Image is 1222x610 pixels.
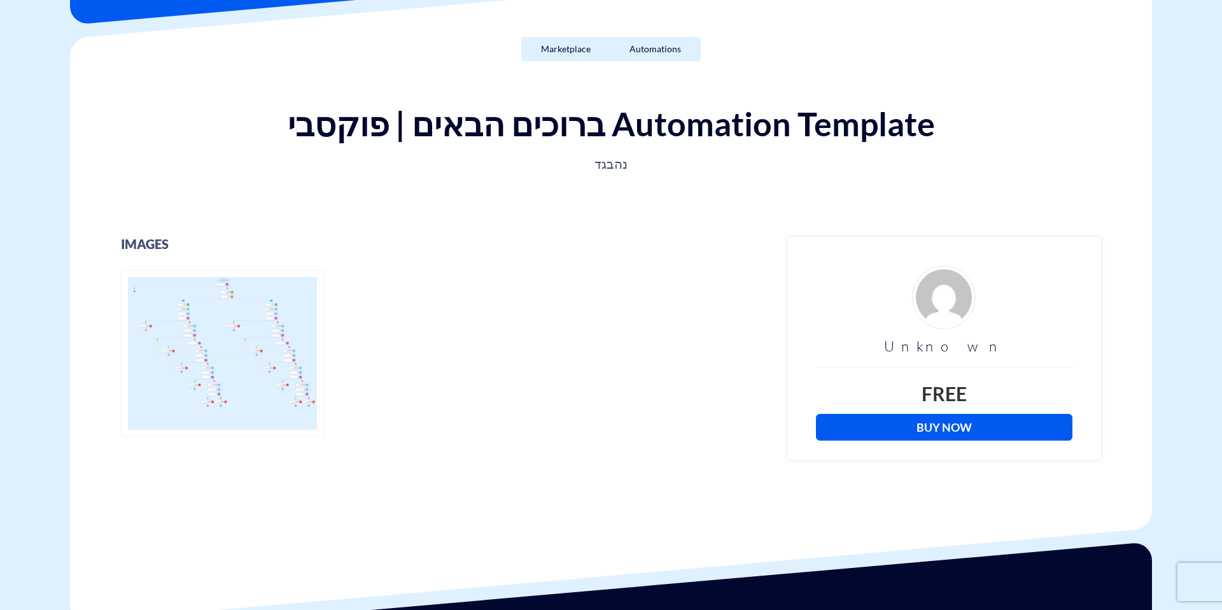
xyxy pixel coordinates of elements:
[816,339,1072,354] h3: Unknown
[521,37,610,61] a: Marketplace
[121,237,768,251] h3: images
[188,155,1034,173] p: נהבגד
[610,37,701,61] a: Automations
[83,106,1139,142] h1: ברוכים הבאים | פוקסבי Automation Template
[816,414,1072,441] a: Buy Now
[912,266,976,329] img: d4fe36f24926ae2e6254bfc5557d6d03
[816,380,1072,408] div: Free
